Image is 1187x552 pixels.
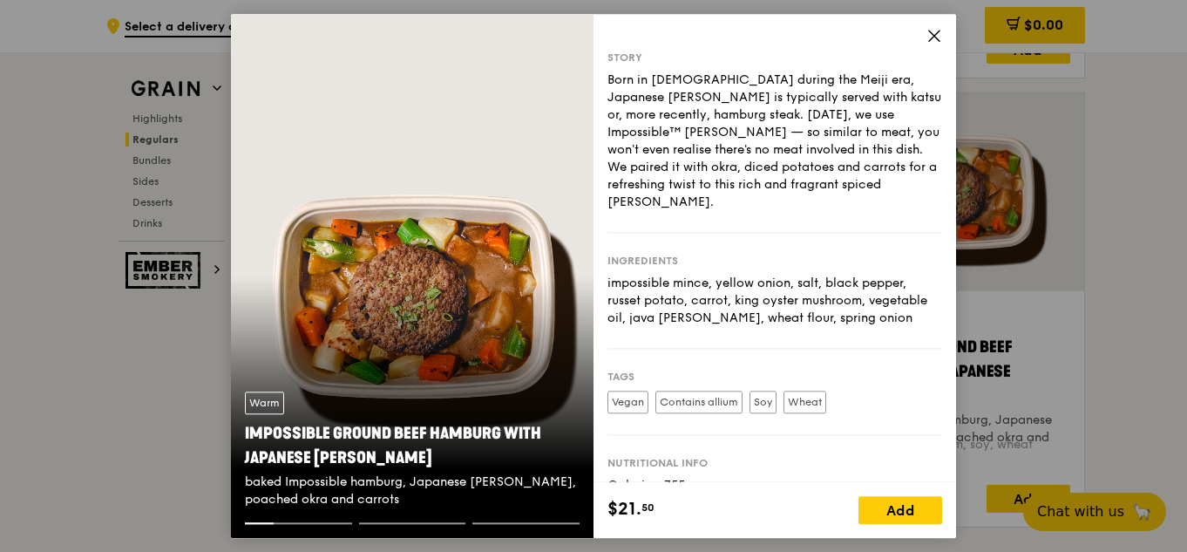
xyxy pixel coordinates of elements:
[245,392,284,414] div: Warm
[641,501,655,515] span: 50
[655,391,743,413] label: Contains allium
[607,456,942,470] div: Nutritional info
[750,391,777,413] label: Soy
[607,370,942,384] div: Tags
[607,496,641,522] span: $21.
[607,51,942,65] div: Story
[858,496,942,524] div: Add
[607,72,942,211] div: Born in [DEMOGRAPHIC_DATA] during the Meiji era, Japanese [PERSON_NAME] is typically served with ...
[245,421,580,470] div: Impossible Ground Beef Hamburg with Japanese [PERSON_NAME]
[607,254,942,268] div: Ingredients
[783,391,826,413] label: Wheat
[607,275,942,327] div: impossible mince, yellow onion, salt, black pepper, russet potato, carrot, king oyster mushroom, ...
[607,391,648,413] label: Vegan
[607,477,942,494] div: Calories: 755
[245,474,580,508] div: baked Impossible hamburg, Japanese [PERSON_NAME], poached okra and carrots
